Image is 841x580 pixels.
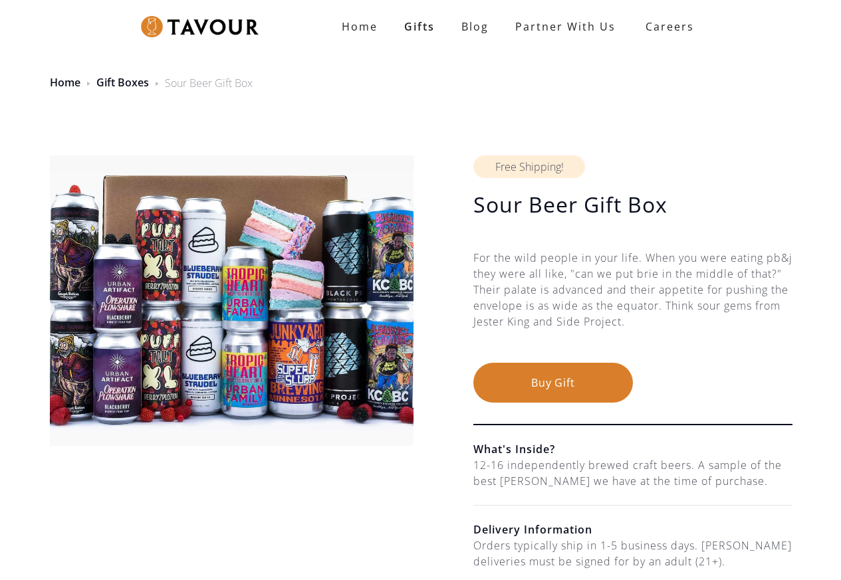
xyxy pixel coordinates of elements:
[96,75,149,90] a: Gift Boxes
[342,19,378,34] strong: Home
[646,13,694,40] strong: Careers
[50,75,80,90] a: Home
[473,441,792,457] h6: What's Inside?
[502,13,629,40] a: partner with us
[629,8,704,45] a: Careers
[448,13,502,40] a: Blog
[473,537,792,569] div: Orders typically ship in 1-5 business days. [PERSON_NAME] deliveries must be signed for by an adu...
[473,522,792,537] h6: Delivery Information
[473,191,792,218] h1: Sour Beer Gift Box
[391,13,448,40] a: Gifts
[328,13,391,40] a: Home
[165,75,253,91] div: Sour Beer Gift Box
[473,155,585,178] div: Free Shipping!
[473,363,633,403] button: Buy Gift
[473,457,792,489] div: 12-16 independently brewed craft beers. A sample of the best [PERSON_NAME] we have at the time of...
[473,250,792,363] div: For the wild people in your life. When you were eating pb&j they were all like, "can we put brie ...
